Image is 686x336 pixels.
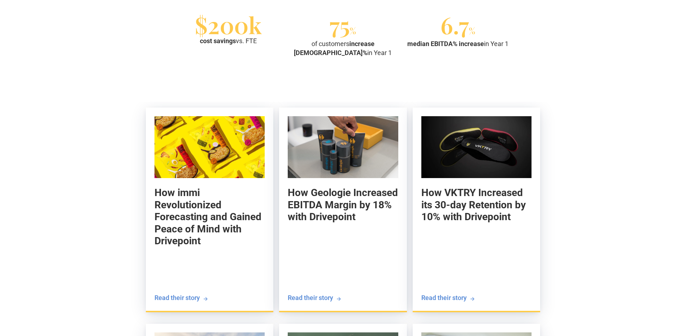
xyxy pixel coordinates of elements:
div: Read their story [421,293,467,302]
a: How Geologie Increased EBITDA Margin by 18% with DrivepointHow Geologie Increased EBITDA Margin b... [279,108,407,312]
strong: cost savings [200,37,236,45]
img: How Geologie Increased EBITDA Margin by 18% with Drivepoint [288,116,398,178]
img: How VKTRY Increased its 30-day Retention by 10% with Drivepoint [421,116,532,178]
strong: median EBITDA% increase [407,40,484,47]
iframe: Chat Widget [556,244,686,336]
span: 6.7 [440,9,469,40]
strong: increase [DEMOGRAPHIC_DATA]% [294,40,375,56]
a: How immi Revolutionized Forecasting and Gained Peace of Mind with DrivepointHow immi Revolutioniz... [146,108,273,312]
span: % [350,25,356,36]
span: 75 [329,9,350,40]
h5: How immi Revolutionized Forecasting and Gained Peace of Mind with Drivepoint [154,187,265,247]
a: How VKTRY Increased its 30-day Retention by 10% with Drivepoint How VKTRY Increased its 30-day Re... [413,108,540,312]
img: How immi Revolutionized Forecasting and Gained Peace of Mind with Drivepoint [154,116,265,178]
span: % [469,25,475,36]
div: of customers in Year 1 [288,39,398,57]
h5: How VKTRY Increased its 30-day Retention by 10% with Drivepoint [421,187,532,223]
div: vs. FTE [200,36,257,45]
h5: How Geologie Increased EBITDA Margin by 18% with Drivepoint [288,187,398,223]
div: Read their story [154,293,200,302]
div: Read their story [288,293,333,302]
div: $200k [195,16,262,33]
div: in Year 1 [407,39,508,48]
